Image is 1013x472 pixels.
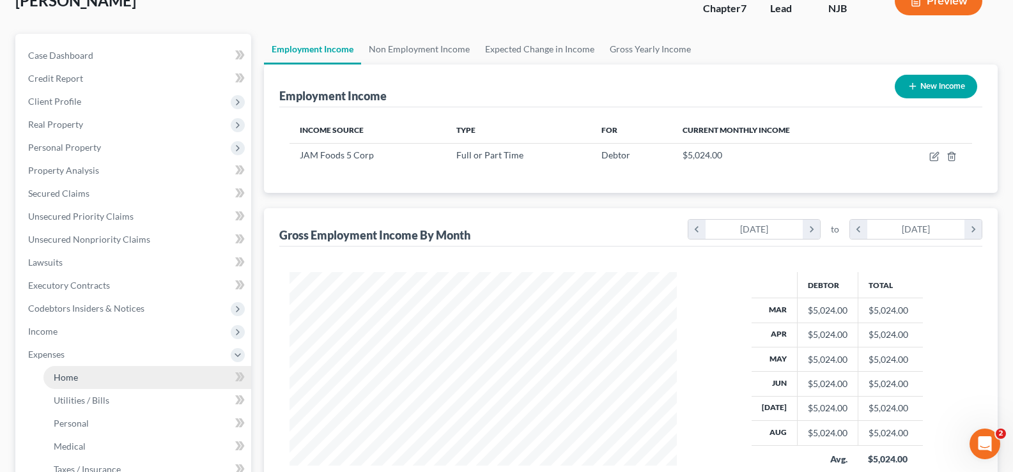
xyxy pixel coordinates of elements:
div: [DATE] [867,220,965,239]
iframe: Intercom live chat [970,429,1000,459]
th: Total [858,272,923,298]
div: $5,024.00 [808,328,847,341]
span: Unsecured Priority Claims [28,211,134,222]
div: $5,024.00 [808,402,847,415]
span: Property Analysis [28,165,99,176]
span: Unsecured Nonpriority Claims [28,234,150,245]
div: $5,024.00 [808,377,847,390]
div: Gross Employment Income By Month [279,227,470,243]
th: Aug [752,421,798,445]
span: Executory Contracts [28,280,110,291]
span: Income Source [300,125,364,135]
a: Medical [43,435,251,458]
span: Debtor [601,149,630,160]
span: $5,024.00 [683,149,722,160]
a: Lawsuits [18,251,251,274]
div: $5,024.00 [808,304,847,317]
td: $5,024.00 [858,298,923,323]
div: Avg. [807,453,847,466]
a: Unsecured Nonpriority Claims [18,228,251,251]
a: Gross Yearly Income [602,34,699,65]
a: Property Analysis [18,159,251,182]
div: Lead [770,1,808,16]
span: JAM Foods 5 Corp [300,149,374,160]
span: Personal [54,418,89,429]
a: Secured Claims [18,182,251,205]
a: Unsecured Priority Claims [18,205,251,228]
a: Employment Income [264,34,361,65]
span: 7 [741,2,746,14]
span: For [601,125,617,135]
span: Income [28,326,58,337]
i: chevron_left [688,220,706,239]
span: Expenses [28,349,65,360]
i: chevron_right [803,220,820,239]
a: Executory Contracts [18,274,251,297]
td: $5,024.00 [858,421,923,445]
i: chevron_left [850,220,867,239]
span: Utilities / Bills [54,395,109,406]
span: Client Profile [28,96,81,107]
a: Case Dashboard [18,44,251,67]
div: Chapter [703,1,750,16]
span: Medical [54,441,86,452]
td: $5,024.00 [858,323,923,347]
span: Codebtors Insiders & Notices [28,303,144,314]
span: Lawsuits [28,257,63,268]
div: $5,024.00 [808,353,847,366]
span: Secured Claims [28,188,89,199]
th: Apr [752,323,798,347]
td: $5,024.00 [858,396,923,420]
span: Case Dashboard [28,50,93,61]
a: Non Employment Income [361,34,477,65]
th: May [752,347,798,371]
td: $5,024.00 [858,347,923,371]
th: Jun [752,372,798,396]
span: Real Property [28,119,83,130]
i: chevron_right [964,220,982,239]
a: Personal [43,412,251,435]
span: Personal Property [28,142,101,153]
div: $5,024.00 [808,427,847,439]
div: $5,024.00 [868,453,913,466]
a: Expected Change in Income [477,34,602,65]
button: New Income [895,75,977,98]
span: 2 [996,429,1006,439]
a: Home [43,366,251,389]
th: [DATE] [752,396,798,420]
span: to [831,223,839,236]
th: Mar [752,298,798,323]
span: Type [456,125,476,135]
a: Credit Report [18,67,251,90]
span: Current Monthly Income [683,125,790,135]
th: Debtor [797,272,858,298]
div: NJB [828,1,874,16]
span: Home [54,372,78,383]
div: [DATE] [706,220,803,239]
span: Full or Part Time [456,149,523,160]
a: Utilities / Bills [43,389,251,412]
span: Credit Report [28,73,83,84]
td: $5,024.00 [858,372,923,396]
div: Employment Income [279,88,387,103]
